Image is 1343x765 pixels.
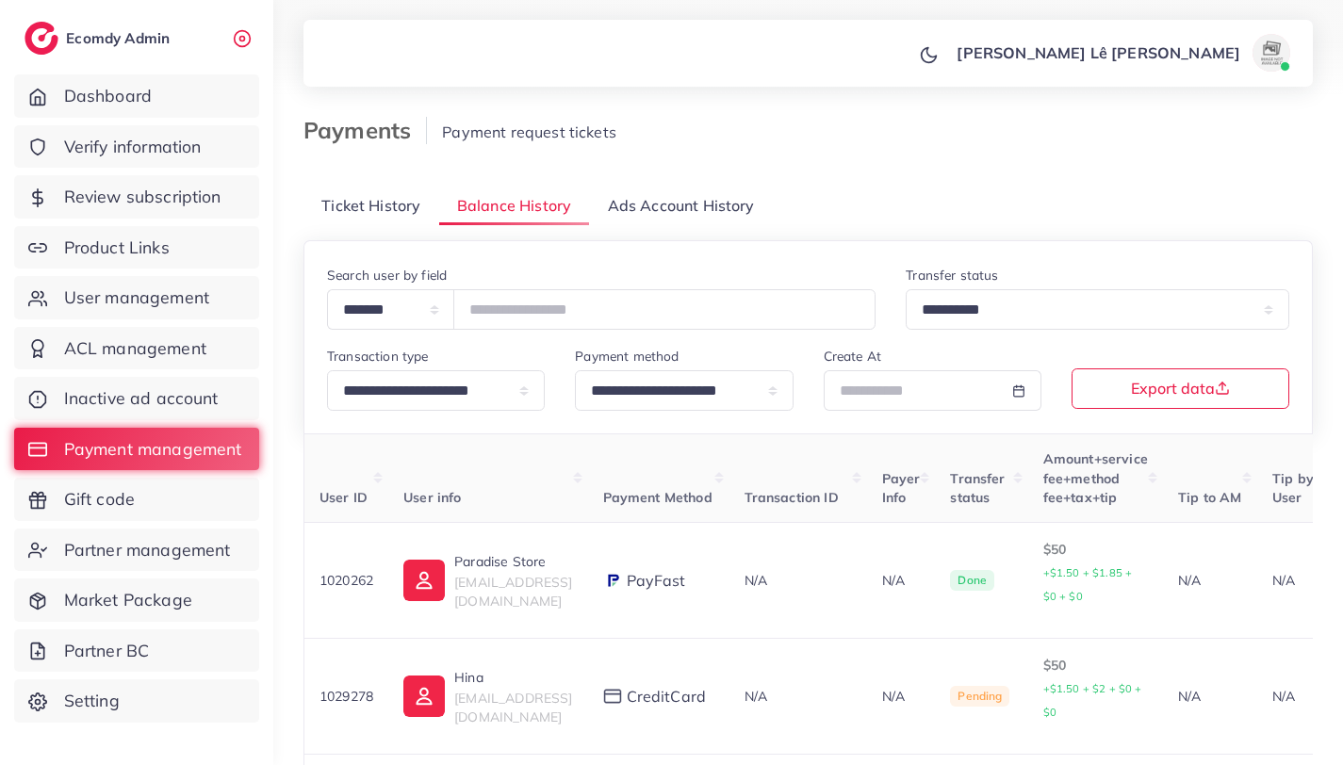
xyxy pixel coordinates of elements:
[1272,470,1314,506] span: Tip by User
[66,29,174,47] h2: Ecomdy Admin
[745,688,767,705] span: N/A
[14,125,259,169] a: Verify information
[327,266,447,285] label: Search user by field
[454,666,572,689] p: Hina
[882,569,921,592] p: N/A
[603,489,712,506] span: Payment Method
[403,489,461,506] span: User info
[1272,569,1336,592] p: N/A
[64,84,152,108] span: Dashboard
[403,560,445,601] img: ic-user-info.36bf1079.svg
[321,195,420,217] span: Ticket History
[1043,566,1133,603] small: +$1.50 + $1.85 + $0 + $0
[603,689,622,705] img: payment
[454,550,572,573] p: Paradise Store
[64,336,206,361] span: ACL management
[950,570,994,591] span: Done
[14,74,259,118] a: Dashboard
[64,285,209,310] span: User management
[14,428,259,471] a: Payment management
[14,629,259,673] a: Partner BC
[603,571,622,590] img: payment
[745,572,767,589] span: N/A
[946,34,1298,72] a: [PERSON_NAME] Lê [PERSON_NAME]avatar
[882,685,921,708] p: N/A
[824,347,881,366] label: Create At
[64,236,170,260] span: Product Links
[906,266,998,285] label: Transfer status
[608,195,755,217] span: Ads Account History
[64,135,202,159] span: Verify information
[64,437,242,462] span: Payment management
[25,22,174,55] a: logoEcomdy Admin
[64,588,192,612] span: Market Package
[64,386,219,411] span: Inactive ad account
[454,690,572,725] span: [EMAIL_ADDRESS][DOMAIN_NAME]
[1178,489,1241,506] span: Tip to AM
[1272,685,1336,708] p: N/A
[575,347,679,366] label: Payment method
[14,226,259,269] a: Product Links
[1131,381,1230,396] span: Export data
[1043,654,1148,724] p: $50
[64,639,150,663] span: Partner BC
[319,569,373,592] p: 1020262
[1043,682,1142,719] small: +$1.50 + $2 + $0 + $0
[64,487,135,512] span: Gift code
[14,175,259,219] a: Review subscription
[950,686,1009,707] span: Pending
[882,470,921,506] span: Payer Info
[14,327,259,370] a: ACL management
[303,117,427,144] h3: Payments
[64,185,221,209] span: Review subscription
[14,578,259,622] a: Market Package
[627,570,686,592] span: PayFast
[442,122,616,141] span: Payment request tickets
[319,685,373,708] p: 1029278
[14,377,259,420] a: Inactive ad account
[327,347,429,366] label: Transaction type
[1178,569,1242,592] p: N/A
[14,529,259,572] a: Partner management
[627,686,707,708] span: creditCard
[1043,450,1148,506] span: Amount+service fee+method fee+tax+tip
[14,276,259,319] a: User management
[1072,368,1289,409] button: Export data
[745,489,839,506] span: Transaction ID
[957,41,1240,64] p: [PERSON_NAME] Lê [PERSON_NAME]
[1043,538,1148,608] p: $50
[454,574,572,610] span: [EMAIL_ADDRESS][DOMAIN_NAME]
[457,195,571,217] span: Balance History
[64,689,120,713] span: Setting
[1178,685,1242,708] p: N/A
[25,22,58,55] img: logo
[950,470,1005,506] span: Transfer status
[64,538,231,562] span: Partner management
[319,489,368,506] span: User ID
[14,679,259,723] a: Setting
[14,478,259,521] a: Gift code
[1253,34,1290,72] img: avatar
[403,675,445,717] img: ic-user-info.36bf1079.svg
